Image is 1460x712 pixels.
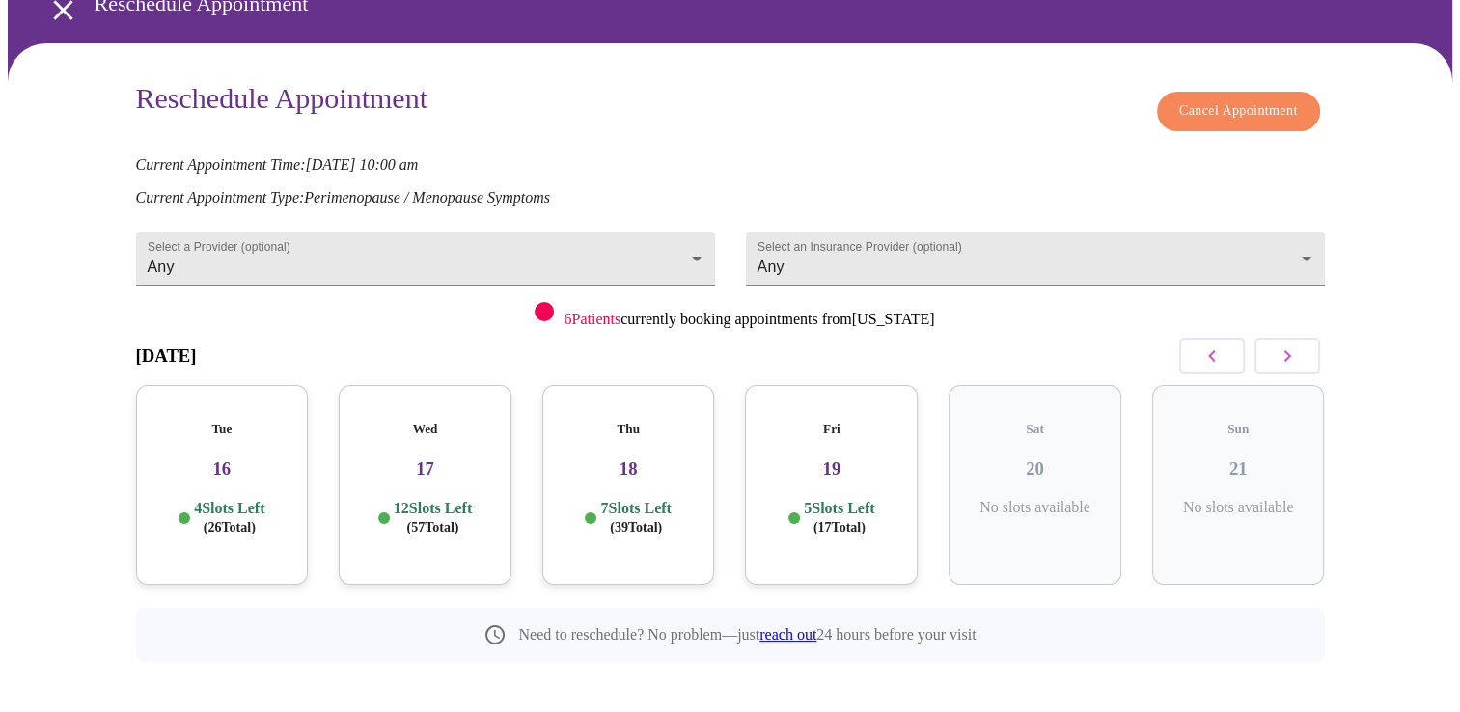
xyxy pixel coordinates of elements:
[152,458,293,479] h3: 16
[152,422,293,437] h5: Tue
[1168,422,1309,437] h5: Sun
[964,458,1106,479] h3: 20
[136,345,197,367] h3: [DATE]
[558,458,700,479] h3: 18
[194,499,264,536] p: 4 Slots Left
[136,189,550,205] em: Current Appointment Type: Perimenopause / Menopause Symptoms
[394,499,472,536] p: 12 Slots Left
[1168,458,1309,479] h3: 21
[759,626,816,643] a: reach out
[964,499,1106,516] p: No slots available
[760,422,902,437] h5: Fri
[813,520,866,534] span: ( 17 Total)
[964,422,1106,437] h5: Sat
[354,422,496,437] h5: Wed
[600,499,671,536] p: 7 Slots Left
[804,499,874,536] p: 5 Slots Left
[1168,499,1309,516] p: No slots available
[564,311,934,328] p: currently booking appointments from [US_STATE]
[136,82,427,122] h3: Reschedule Appointment
[407,520,459,534] span: ( 57 Total)
[760,458,902,479] h3: 19
[564,311,620,327] span: 6 Patients
[136,156,419,173] em: Current Appointment Time: [DATE] 10:00 am
[136,232,715,286] div: Any
[1157,92,1320,131] button: Cancel Appointment
[354,458,496,479] h3: 17
[204,520,256,534] span: ( 26 Total)
[558,422,700,437] h5: Thu
[610,520,662,534] span: ( 39 Total)
[746,232,1325,286] div: Any
[518,626,976,644] p: Need to reschedule? No problem—just 24 hours before your visit
[1179,99,1298,123] span: Cancel Appointment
